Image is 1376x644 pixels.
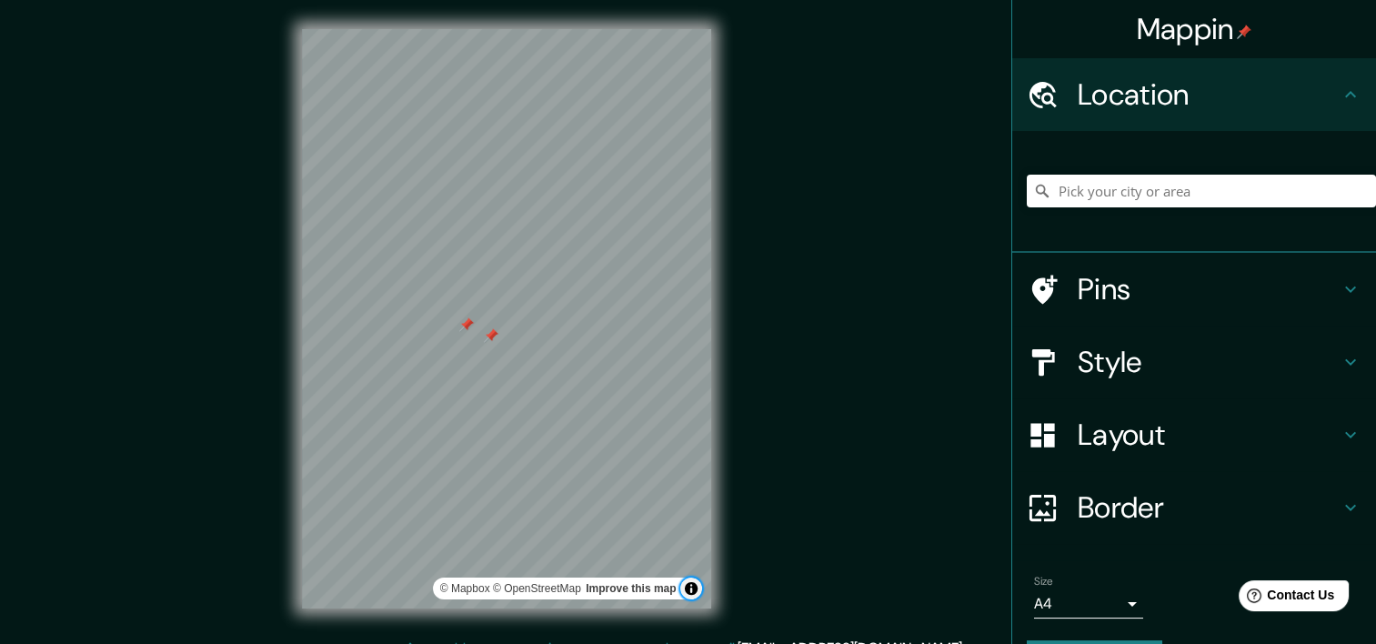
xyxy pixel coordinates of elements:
[1078,76,1340,113] h4: Location
[1078,417,1340,453] h4: Layout
[1214,573,1356,624] iframe: Help widget launcher
[1012,253,1376,326] div: Pins
[1012,326,1376,398] div: Style
[1012,58,1376,131] div: Location
[680,578,702,599] button: Toggle attribution
[1012,471,1376,544] div: Border
[1027,175,1376,207] input: Pick your city or area
[302,29,711,609] canvas: Map
[1078,344,1340,380] h4: Style
[1237,25,1251,39] img: pin-icon.png
[1078,489,1340,526] h4: Border
[1034,589,1143,619] div: A4
[440,582,490,595] a: Mapbox
[1137,11,1252,47] h4: Mappin
[586,582,676,595] a: Map feedback
[493,582,581,595] a: OpenStreetMap
[1012,398,1376,471] div: Layout
[1078,271,1340,307] h4: Pins
[1034,574,1053,589] label: Size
